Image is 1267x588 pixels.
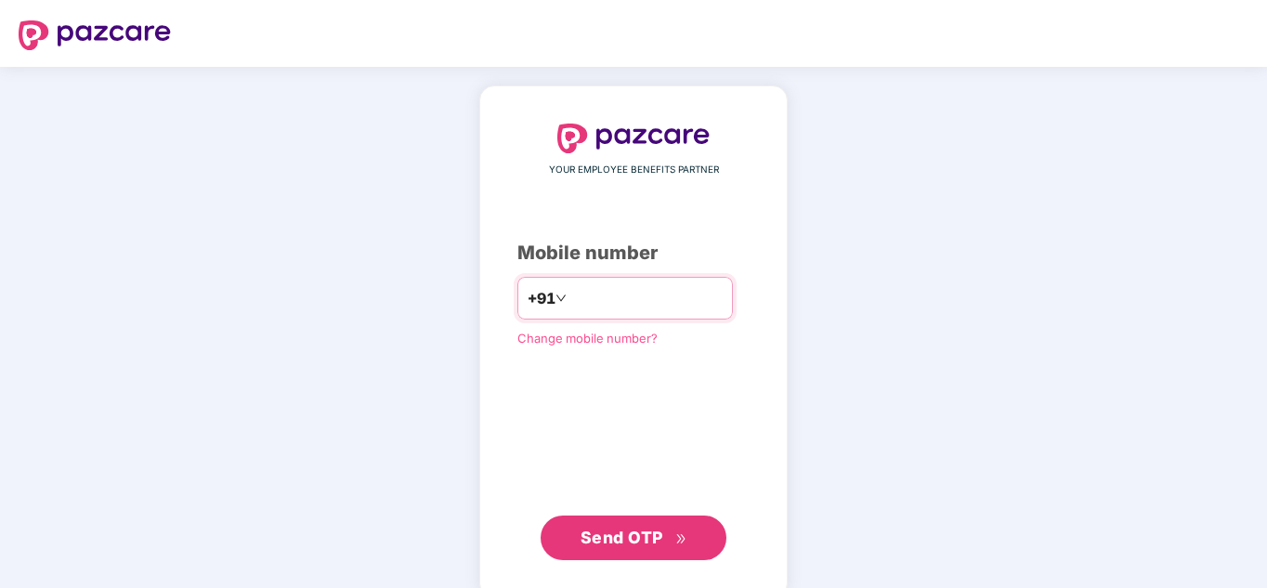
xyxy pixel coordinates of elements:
span: double-right [675,533,687,545]
span: down [555,293,567,304]
img: logo [557,124,710,153]
img: logo [19,20,171,50]
div: Mobile number [517,239,750,268]
span: YOUR EMPLOYEE BENEFITS PARTNER [549,163,719,177]
span: +91 [528,287,555,310]
a: Change mobile number? [517,331,658,346]
span: Send OTP [581,528,663,547]
button: Send OTPdouble-right [541,516,726,560]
